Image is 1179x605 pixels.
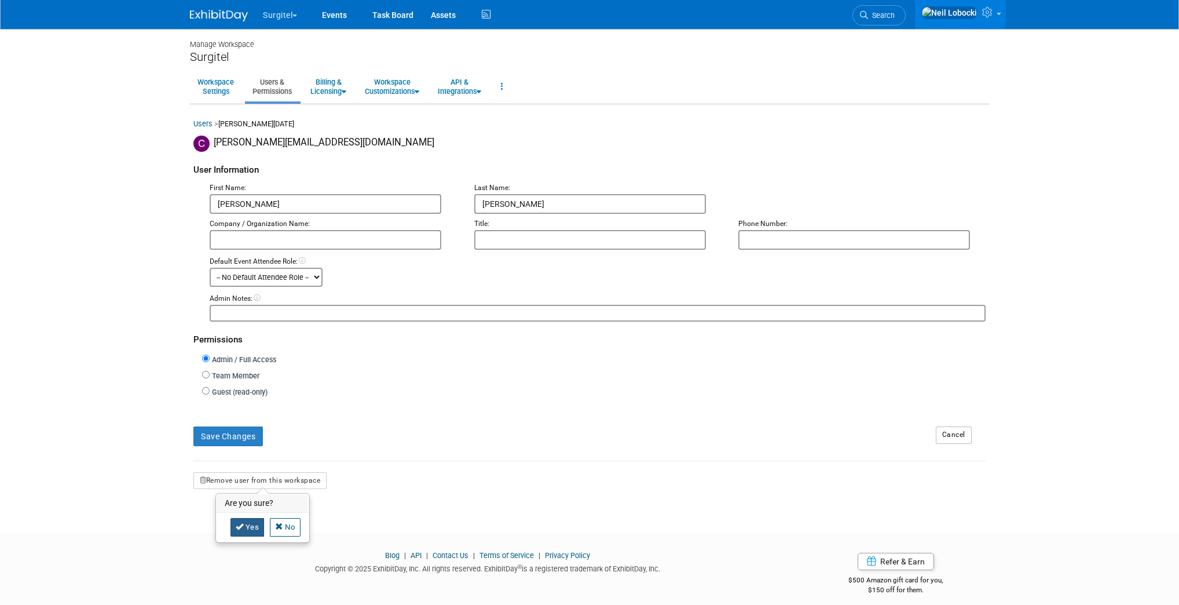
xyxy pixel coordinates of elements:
[210,387,268,398] label: Guest (read-only)
[858,553,934,570] a: Refer & Earn
[190,561,785,574] div: Copyright © 2025 ExhibitDay, Inc. All rights reserved. ExhibitDay is a registered trademark of Ex...
[474,219,722,229] div: Title:
[210,355,276,366] label: Admin / Full Access
[214,119,218,128] span: >
[738,219,986,229] div: Phone Number:
[210,183,457,194] div: First Name:
[303,72,354,101] a: Billing &Licensing
[852,5,906,25] a: Search
[536,551,543,560] span: |
[430,72,489,101] a: API &Integrations
[270,518,301,537] a: No
[190,72,241,101] a: WorkspaceSettings
[210,257,986,267] div: Default Event Attendee Role:
[193,119,986,136] div: [PERSON_NAME][DATE]
[190,10,248,21] img: ExhibitDay
[385,551,400,560] a: Blog
[190,50,989,64] div: Surgitel
[214,137,434,148] span: [PERSON_NAME][EMAIL_ADDRESS][DOMAIN_NAME]
[210,294,986,304] div: Admin Notes:
[193,322,986,352] div: Permissions
[803,585,990,595] div: $150 off for them.
[868,11,895,20] span: Search
[210,219,457,229] div: Company / Organization Name:
[401,551,409,560] span: |
[545,551,590,560] a: Privacy Policy
[474,183,722,194] div: Last Name:
[230,518,265,537] a: Yes
[190,29,989,50] div: Manage Workspace
[518,564,522,570] sup: ®
[193,136,210,152] img: Cindy Noel
[479,551,534,560] a: Terms of Service
[921,6,977,19] img: Neil Lobocki
[193,119,213,128] a: Users
[193,472,327,490] button: Remove user from this workspace
[423,551,431,560] span: |
[193,152,986,183] div: User Information
[433,551,468,560] a: Contact Us
[411,551,422,560] a: API
[245,72,299,101] a: Users &Permissions
[193,427,263,446] button: Save Changes
[357,72,427,101] a: WorkspaceCustomizations
[470,551,478,560] span: |
[936,427,972,444] a: Cancel
[803,568,990,595] div: $500 Amazon gift card for you,
[210,371,259,382] label: Team Member
[217,494,309,513] h3: Are you sure?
